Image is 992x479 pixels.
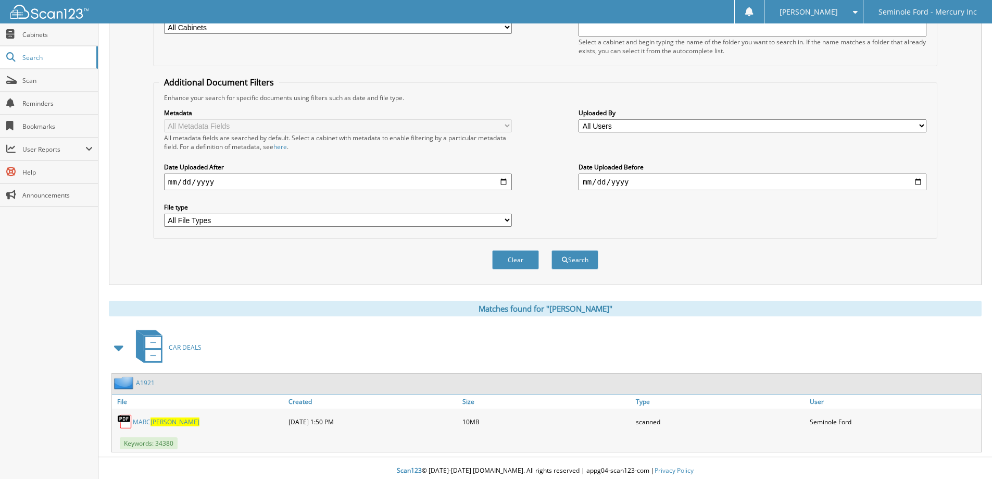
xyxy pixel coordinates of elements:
div: All metadata fields are searched by default. Select a cabinet with metadata to enable filtering b... [164,133,512,151]
img: PDF.png [117,414,133,429]
label: Date Uploaded Before [579,163,926,171]
span: Search [22,53,91,62]
a: A1921 [136,378,155,387]
span: CAR DEALS [169,343,202,352]
a: User [807,395,981,409]
label: Metadata [164,108,512,117]
span: Reminders [22,99,93,108]
input: end [579,174,926,190]
a: Privacy Policy [655,466,694,475]
legend: Additional Document Filters [159,77,279,88]
div: 10MB [460,411,634,432]
a: CAR DEALS [130,327,202,368]
span: Seminole Ford - Mercury Inc [878,9,977,15]
a: here [273,142,287,151]
button: Clear [492,250,539,269]
input: start [164,174,512,190]
a: Type [633,395,807,409]
button: Search [551,250,598,269]
a: Size [460,395,634,409]
span: Keywords: 34380 [120,437,178,449]
div: Select a cabinet and begin typing the name of the folder you want to search in. If the name match... [579,38,926,55]
a: File [112,395,286,409]
div: scanned [633,411,807,432]
span: Help [22,168,93,177]
span: [PERSON_NAME] [150,417,199,426]
div: Matches found for "[PERSON_NAME]" [109,301,982,316]
div: Seminole Ford [807,411,981,432]
span: Cabinets [22,30,93,39]
img: folder2.png [114,376,136,389]
label: Date Uploaded After [164,163,512,171]
span: Scan123 [397,466,422,475]
div: Enhance your search for specific documents using filters such as date and file type. [159,93,932,102]
span: User Reports [22,145,85,154]
label: Uploaded By [579,108,926,117]
label: File type [164,203,512,212]
img: scan123-logo-white.svg [10,5,89,19]
span: [PERSON_NAME] [780,9,838,15]
a: Created [286,395,460,409]
iframe: Chat Widget [940,429,992,479]
span: Scan [22,76,93,85]
span: Bookmarks [22,122,93,131]
div: [DATE] 1:50 PM [286,411,460,432]
a: MARC[PERSON_NAME] [133,417,199,426]
span: Announcements [22,191,93,200]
